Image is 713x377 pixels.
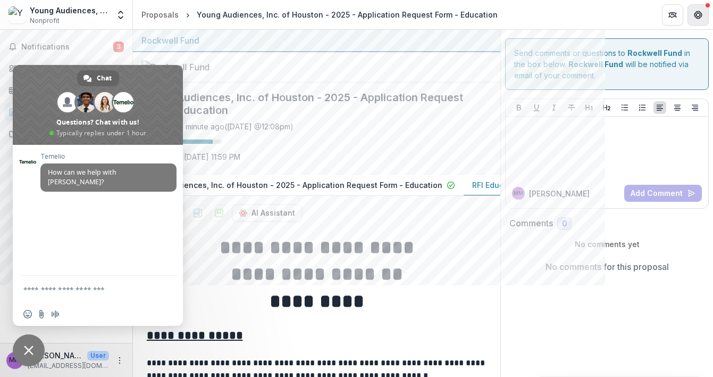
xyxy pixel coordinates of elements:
div: Dashboard [21,63,120,74]
span: 0 [562,219,567,228]
button: Align Left [653,101,666,114]
a: Proposals [137,7,183,22]
button: Add Comment [624,185,702,202]
span: How can we help with [PERSON_NAME]? [48,168,116,186]
button: download-proposal [189,204,206,222]
span: Nonprofit [30,16,60,26]
p: RFI Education Application [472,179,567,191]
textarea: Compose your message... [23,285,149,294]
div: Mary Mettenbrink [514,191,523,196]
button: Align Right [689,101,701,114]
strong: Rockwell Fund [627,48,682,58]
button: Heading 1 [583,101,595,114]
span: Insert an emoji [23,310,32,318]
span: Temelio [40,153,177,160]
button: Italicize [548,101,560,114]
p: [EMAIL_ADDRESS][DOMAIN_NAME] [28,361,109,371]
button: Notifications3 [4,38,128,55]
button: Align Center [671,101,684,114]
p: [PERSON_NAME] [529,188,590,199]
nav: breadcrumb [137,7,502,22]
a: Dashboard [4,60,128,77]
strong: Rockwell Fund [568,60,623,69]
div: Proposals [141,9,179,20]
button: Open entity switcher [113,4,128,26]
span: Chat [97,70,112,86]
div: Send comments or questions to in the box below. will be notified via email of your comment. [505,38,709,90]
div: Young Audiences, Inc. of Houston - 2025 - Application Request Form - Education [197,9,498,20]
button: AI Assistant [232,204,302,222]
p: Young Audiences, Inc. of Houston - 2025 - Application Request Form - Education [141,179,442,191]
span: Send a file [37,310,46,318]
span: Audio message [51,310,60,318]
button: Bullet List [618,101,631,114]
h2: Comments [509,218,553,228]
div: Chat [77,70,119,86]
p: No comments yet [509,239,704,250]
p: Due on [DATE] 11:59 PM [156,151,240,162]
div: Mary Mettenbrink [9,357,21,364]
p: [PERSON_NAME] [28,350,83,361]
div: Young Audiences, Inc. of [GEOGRAPHIC_DATA] [30,5,109,16]
button: More [113,354,126,367]
div: Rockwell Fund [141,34,492,47]
img: Rockwell Fund [141,61,248,73]
button: Ordered List [636,101,649,114]
h2: Young Audiences, Inc. of Houston - 2025 - Application Request Form - Education [141,91,475,117]
button: download-proposal [211,204,228,222]
button: Bold [513,101,525,114]
button: Underline [530,101,543,114]
a: Proposals [4,103,128,121]
p: No comments for this proposal [546,260,669,273]
button: Partners [662,4,683,26]
button: Heading 2 [600,101,613,114]
a: Documents [4,125,128,143]
a: Tasks [4,81,128,99]
img: Young Audiences, Inc. of Houston [9,6,26,23]
span: Notifications [21,43,113,52]
span: 3 [113,42,124,52]
button: Get Help [687,4,709,26]
div: Saved a minute ago ( [DATE] @ 12:08pm ) [156,121,293,132]
button: Strike [565,101,578,114]
div: Close chat [13,334,45,366]
p: User [87,351,109,360]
